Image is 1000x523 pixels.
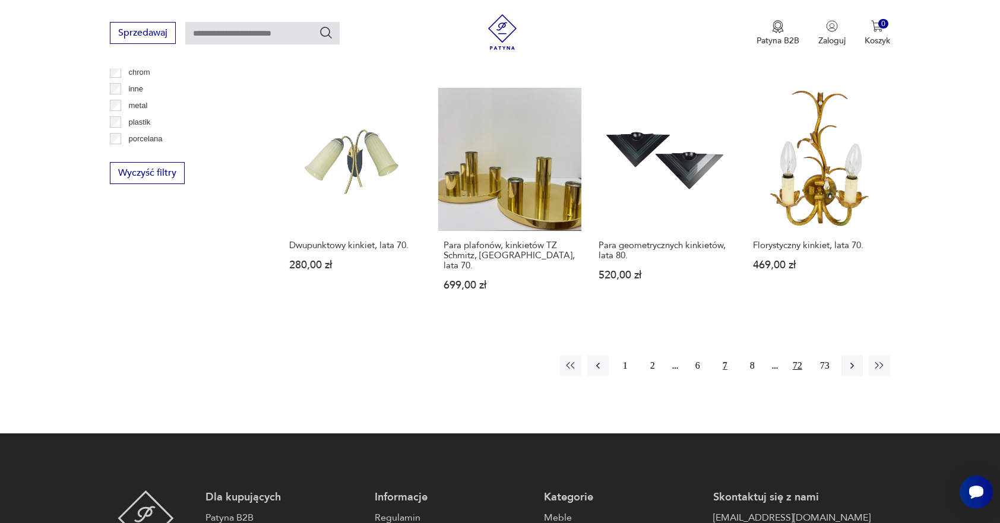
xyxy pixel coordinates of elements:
[110,22,176,44] button: Sprzedawaj
[787,355,808,376] button: 72
[687,355,708,376] button: 6
[375,490,532,505] p: Informacje
[599,240,730,261] h3: Para geometrycznych kinkietów, lata 80.
[826,20,838,32] img: Ikonka użytkownika
[865,20,890,46] button: 0Koszyk
[742,355,763,376] button: 8
[814,355,836,376] button: 73
[128,99,147,112] p: metal
[871,20,883,32] img: Ikona koszyka
[544,490,701,505] p: Kategorie
[757,20,799,46] button: Patyna B2B
[772,20,784,33] img: Ikona medalu
[865,35,890,46] p: Koszyk
[289,260,421,270] p: 280,00 zł
[748,88,890,313] a: Florystyczny kinkiet, lata 70.Florystyczny kinkiet, lata 70.469,00 zł
[878,19,888,29] div: 0
[284,88,426,313] a: Dwupunktowy kinkiet, lata 70.Dwupunktowy kinkiet, lata 70.280,00 zł
[128,149,153,162] p: porcelit
[128,132,162,145] p: porcelana
[714,355,736,376] button: 7
[818,35,846,46] p: Zaloguj
[128,66,150,79] p: chrom
[713,490,871,505] p: Skontaktuj się z nami
[615,355,636,376] button: 1
[485,14,520,50] img: Patyna - sklep z meblami i dekoracjami vintage
[757,20,799,46] a: Ikona medaluPatyna B2B
[753,260,885,270] p: 469,00 zł
[319,26,333,40] button: Szukaj
[818,20,846,46] button: Zaloguj
[593,88,736,313] a: Para geometrycznych kinkietów, lata 80.Para geometrycznych kinkietów, lata 80.520,00 zł
[444,240,575,271] h3: Para plafonów, kinkietów TZ Schmitz, [GEOGRAPHIC_DATA], lata 70.
[128,116,150,129] p: plastik
[444,280,575,290] p: 699,00 zł
[757,35,799,46] p: Patyna B2B
[128,83,143,96] p: inne
[110,162,185,184] button: Wyczyść filtry
[960,476,993,509] iframe: Smartsupp widget button
[753,240,885,251] h3: Florystyczny kinkiet, lata 70.
[599,270,730,280] p: 520,00 zł
[642,355,663,376] button: 2
[289,240,421,251] h3: Dwupunktowy kinkiet, lata 70.
[205,490,363,505] p: Dla kupujących
[438,88,581,313] a: Para plafonów, kinkietów TZ Schmitz, Niemcy, lata 70.Para plafonów, kinkietów TZ Schmitz, [GEOGRA...
[110,30,176,38] a: Sprzedawaj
